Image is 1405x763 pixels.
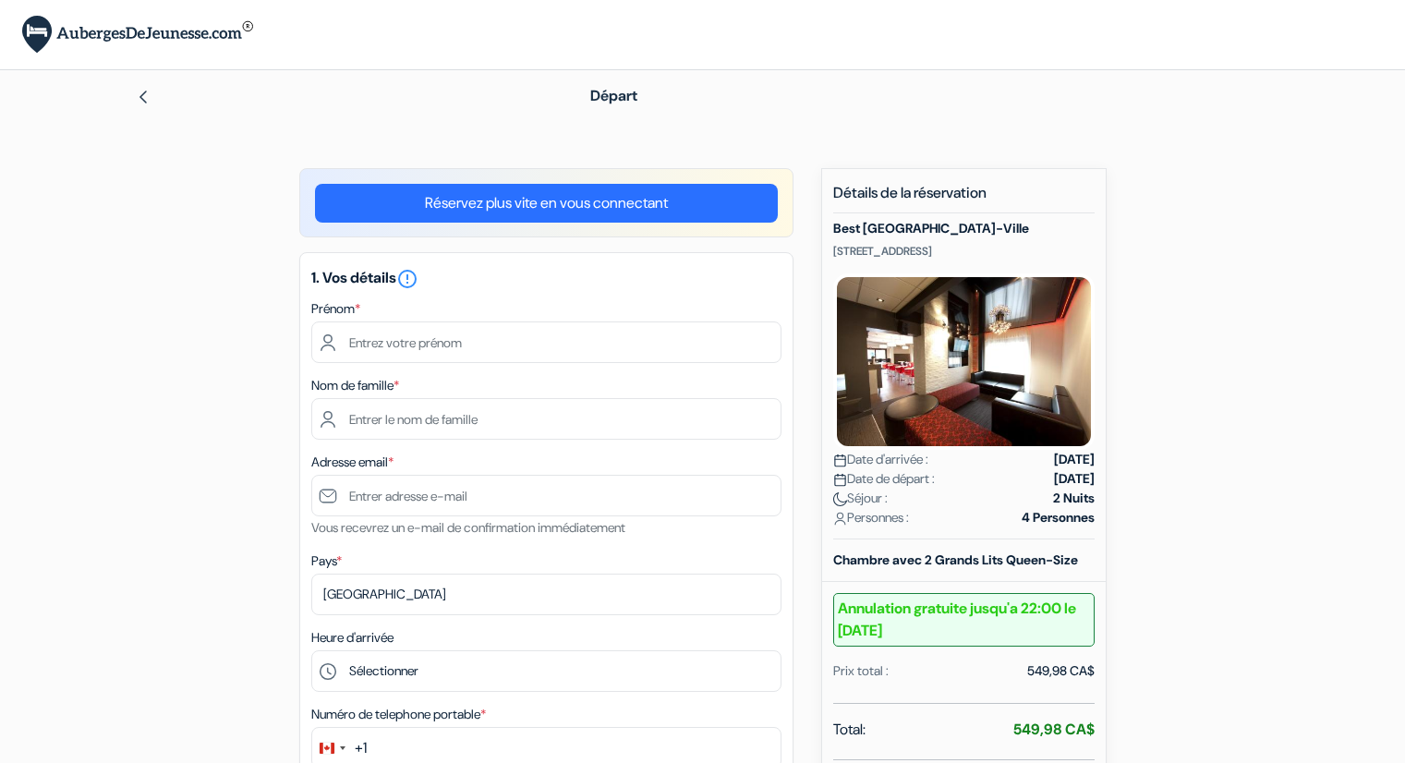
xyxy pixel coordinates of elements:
[833,719,866,741] span: Total:
[311,519,625,536] small: Vous recevrez un e-mail de confirmation immédiatement
[833,551,1078,568] b: Chambre avec 2 Grands Lits Queen-Size
[833,508,909,527] span: Personnes :
[22,16,253,54] img: AubergesDeJeunesse.com
[833,184,1095,213] h5: Détails de la réservation
[311,268,781,290] h5: 1. Vos détails
[311,321,781,363] input: Entrez votre prénom
[833,450,928,469] span: Date d'arrivée :
[833,473,847,487] img: calendar.svg
[833,454,847,467] img: calendar.svg
[396,268,418,290] i: error_outline
[311,705,486,724] label: Numéro de telephone portable
[136,90,151,104] img: left_arrow.svg
[311,628,394,648] label: Heure d'arrivée
[1054,469,1095,489] strong: [DATE]
[311,299,360,319] label: Prénom
[355,737,367,759] div: +1
[833,244,1095,259] p: [STREET_ADDRESS]
[833,492,847,506] img: moon.svg
[311,376,399,395] label: Nom de famille
[1022,508,1095,527] strong: 4 Personnes
[833,661,889,681] div: Prix total :
[1013,720,1095,739] strong: 549,98 CA$
[1027,661,1095,681] div: 549,98 CA$
[590,86,637,105] span: Départ
[833,593,1095,647] b: Annulation gratuite jusqu'a 22:00 le [DATE]
[1054,450,1095,469] strong: [DATE]
[311,475,781,516] input: Entrer adresse e-mail
[1053,489,1095,508] strong: 2 Nuits
[396,268,418,287] a: error_outline
[833,512,847,526] img: user_icon.svg
[833,469,935,489] span: Date de départ :
[311,551,342,571] label: Pays
[833,221,1095,236] h5: Best [GEOGRAPHIC_DATA]-Ville
[311,453,394,472] label: Adresse email
[833,489,888,508] span: Séjour :
[311,398,781,440] input: Entrer le nom de famille
[315,184,778,223] a: Réservez plus vite en vous connectant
